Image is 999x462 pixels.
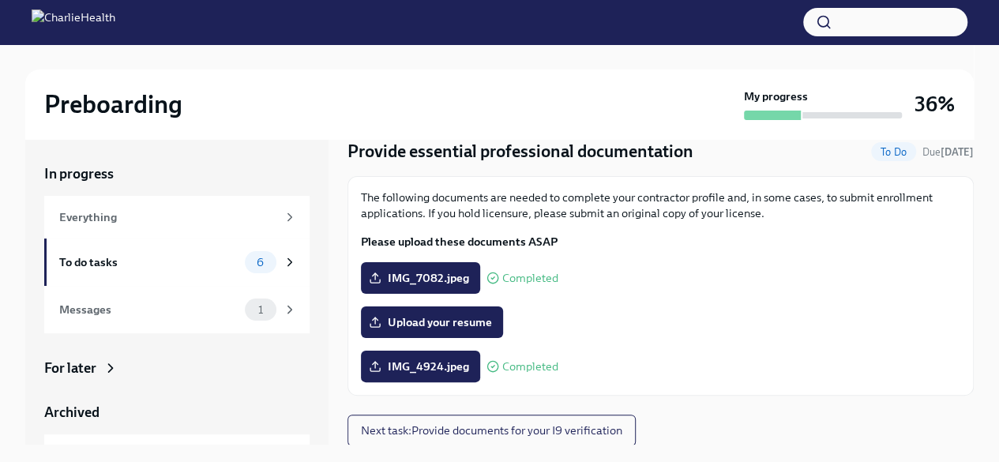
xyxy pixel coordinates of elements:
[361,351,480,382] label: IMG_4924.jpeg
[372,359,469,374] span: IMG_4924.jpeg
[922,146,974,158] span: Due
[347,140,693,163] h4: Provide essential professional documentation
[361,423,622,438] span: Next task : Provide documents for your I9 verification
[941,146,974,158] strong: [DATE]
[44,403,310,422] a: Archived
[372,270,469,286] span: IMG_7082.jpeg
[59,208,276,226] div: Everything
[44,359,310,377] a: For later
[361,306,503,338] label: Upload your resume
[361,235,558,249] strong: Please upload these documents ASAP
[372,314,492,330] span: Upload your resume
[44,359,96,377] div: For later
[32,9,115,35] img: CharlieHealth
[871,146,916,158] span: To Do
[44,239,310,286] a: To do tasks6
[44,196,310,239] a: Everything
[249,304,272,316] span: 1
[502,272,558,284] span: Completed
[922,145,974,160] span: September 28th, 2025 09:00
[44,88,182,120] h2: Preboarding
[361,262,480,294] label: IMG_7082.jpeg
[59,301,238,318] div: Messages
[744,88,808,104] strong: My progress
[914,90,955,118] h3: 36%
[247,257,273,269] span: 6
[347,415,636,446] button: Next task:Provide documents for your I9 verification
[44,164,310,183] a: In progress
[502,361,558,373] span: Completed
[361,190,960,221] p: The following documents are needed to complete your contractor profile and, in some cases, to sub...
[44,286,310,333] a: Messages1
[59,254,238,271] div: To do tasks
